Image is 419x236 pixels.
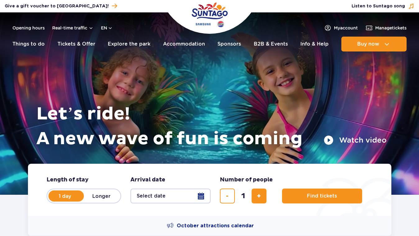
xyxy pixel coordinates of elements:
button: en [101,25,113,31]
button: add ticket [252,189,266,203]
a: Sponsors [217,37,241,51]
span: Number of people [220,176,273,184]
a: B2B & Events [254,37,288,51]
a: Info & Help [300,37,329,51]
a: Tickets & Offer [57,37,95,51]
span: Buy now [357,41,379,47]
h1: Let’s ride! A new wave of fun is coming [36,102,387,151]
span: My account [334,25,358,31]
button: Find tickets [282,189,362,203]
a: Myaccount [324,24,358,32]
span: Arrival date [130,176,165,184]
label: Longer [84,189,119,203]
button: remove ticket [220,189,235,203]
a: Managetickets [365,24,407,32]
form: Planning your visit to Park of Poland [28,164,391,216]
button: Select date [130,189,211,203]
span: Length of stay [47,176,89,184]
a: Give a gift voucher to [GEOGRAPHIC_DATA]! [5,2,117,10]
a: Explore the park [108,37,150,51]
span: Listen to Suntago song [352,3,405,9]
span: Give a gift voucher to [GEOGRAPHIC_DATA]! [5,3,109,9]
button: Buy now [341,37,407,51]
span: Find tickets [307,193,337,199]
span: Manage tickets [375,25,407,31]
button: Watch video [324,135,387,145]
span: October attractions calendar [177,222,254,229]
a: Opening hours [12,25,45,31]
a: Things to do [12,37,45,51]
a: Accommodation [163,37,205,51]
label: 1 day [47,189,83,203]
button: Listen to Suntago song [352,3,414,9]
a: October attractions calendar [167,222,254,229]
button: Real-time traffic [52,25,93,30]
input: number of tickets [236,189,251,203]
